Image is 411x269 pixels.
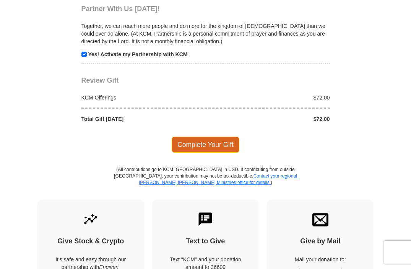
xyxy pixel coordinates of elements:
[280,256,360,263] p: Mail your donation to:
[172,137,239,153] span: Complete Your Gift
[51,237,131,246] h4: Give Stock & Crypto
[206,115,334,123] div: $72.00
[77,94,206,101] div: KCM Offerings
[81,77,119,84] span: Review Gift
[312,211,328,227] img: envelope.svg
[83,211,99,227] img: give-by-stock.svg
[81,22,330,45] p: Together, we can reach more people and do more for the kingdom of [DEMOGRAPHIC_DATA] than we coul...
[280,237,360,246] h4: Give by Mail
[206,94,334,101] div: $72.00
[166,237,245,246] h4: Text to Give
[114,166,297,200] p: (All contributions go to KCM [GEOGRAPHIC_DATA] in USD. If contributing from outside [GEOGRAPHIC_D...
[197,211,213,227] img: text-to-give.svg
[81,5,160,13] span: Partner With Us [DATE]!
[77,115,206,123] div: Total Gift [DATE]
[88,51,187,57] strong: Yes! Activate my Partnership with KCM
